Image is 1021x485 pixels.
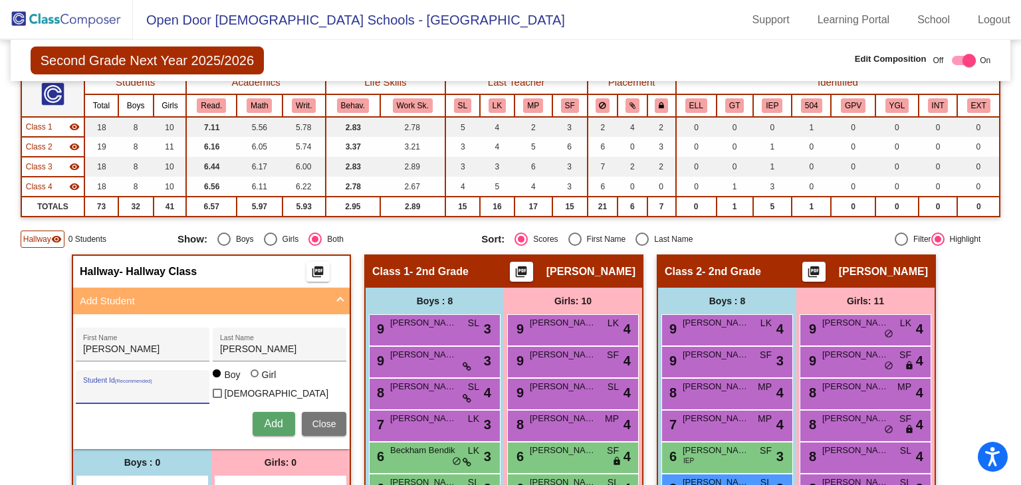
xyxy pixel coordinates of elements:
[792,177,831,197] td: 0
[916,415,923,435] span: 4
[957,197,1000,217] td: 0
[513,353,524,368] span: 9
[618,197,647,217] td: 6
[372,265,409,278] span: Class 1
[683,348,749,361] span: [PERSON_NAME]
[884,361,893,371] span: do_not_disturb_alt
[480,177,514,197] td: 5
[337,98,369,113] button: Behav.
[186,117,237,137] td: 7.11
[676,177,717,197] td: 0
[177,233,207,245] span: Show:
[481,233,775,246] mat-radio-group: Select an option
[875,197,919,217] td: 0
[393,98,433,113] button: Work Sk.
[666,353,677,368] span: 9
[900,444,911,458] span: SL
[23,233,51,245] span: Hallway
[445,94,480,117] th: Sarah Lowe
[957,137,1000,157] td: 0
[717,157,753,177] td: 0
[224,385,328,401] span: [DEMOGRAPHIC_DATA]
[80,265,120,278] span: Hallway
[84,157,118,177] td: 18
[647,137,676,157] td: 3
[390,444,457,457] span: Beckham Bendik
[546,265,635,278] span: [PERSON_NAME]
[839,265,928,278] span: [PERSON_NAME]
[806,322,816,336] span: 9
[306,262,330,282] button: Print Students Details
[792,94,831,117] th: 504 Plan
[588,177,618,197] td: 6
[484,319,491,339] span: 3
[83,387,203,397] input: Student Id
[514,137,552,157] td: 5
[717,117,753,137] td: 0
[905,361,914,371] span: lock
[666,417,677,432] span: 7
[822,412,889,425] span: [PERSON_NAME]
[806,417,816,432] span: 8
[885,98,909,113] button: YGL
[445,177,480,197] td: 4
[760,444,772,458] span: SF
[283,177,326,197] td: 6.22
[676,117,717,137] td: 0
[875,157,919,177] td: 0
[445,137,480,157] td: 3
[73,288,350,314] mat-expansion-panel-header: Add Student
[504,288,642,314] div: Girls: 10
[21,177,84,197] td: Elissa Athineos - New Teacher
[523,98,543,113] button: MP
[513,385,524,400] span: 9
[875,94,919,117] th: Young for Grade Level
[760,316,772,330] span: LK
[588,71,676,94] th: Placement
[514,197,552,217] td: 17
[380,137,445,157] td: 3.21
[753,157,792,177] td: 1
[366,288,504,314] div: Boys : 8
[919,117,957,137] td: 0
[806,265,822,284] mat-icon: picture_as_pdf
[676,71,1000,94] th: Identified
[380,157,445,177] td: 2.89
[283,157,326,177] td: 6.00
[530,348,596,361] span: [PERSON_NAME]
[84,137,118,157] td: 19
[326,197,380,217] td: 2.95
[658,288,796,314] div: Boys : 8
[806,385,816,400] span: 8
[666,385,677,400] span: 8
[967,98,990,113] button: EXT
[884,329,893,339] span: do_not_disturb_alt
[292,98,316,113] button: Writ.
[510,262,533,282] button: Print Students Details
[247,98,272,113] button: Math
[676,94,717,117] th: English Language Learner
[831,197,875,217] td: 0
[312,419,336,429] span: Close
[552,157,588,177] td: 3
[322,233,344,245] div: Both
[919,137,957,157] td: 0
[796,288,935,314] div: Girls: 11
[607,348,619,362] span: SF
[223,368,240,381] div: Boy
[374,417,384,432] span: 7
[84,197,118,217] td: 73
[588,197,618,217] td: 21
[792,137,831,157] td: 0
[390,348,457,361] span: [PERSON_NAME]
[80,294,327,309] mat-panel-title: Add Student
[84,117,118,137] td: 18
[31,47,264,74] span: Second Grade Next Year 2025/2026
[310,265,326,284] mat-icon: picture_as_pdf
[753,177,792,197] td: 3
[618,157,647,177] td: 2
[762,98,782,113] button: IEP
[582,233,626,245] div: First Name
[884,425,893,435] span: do_not_disturb_alt
[118,157,154,177] td: 8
